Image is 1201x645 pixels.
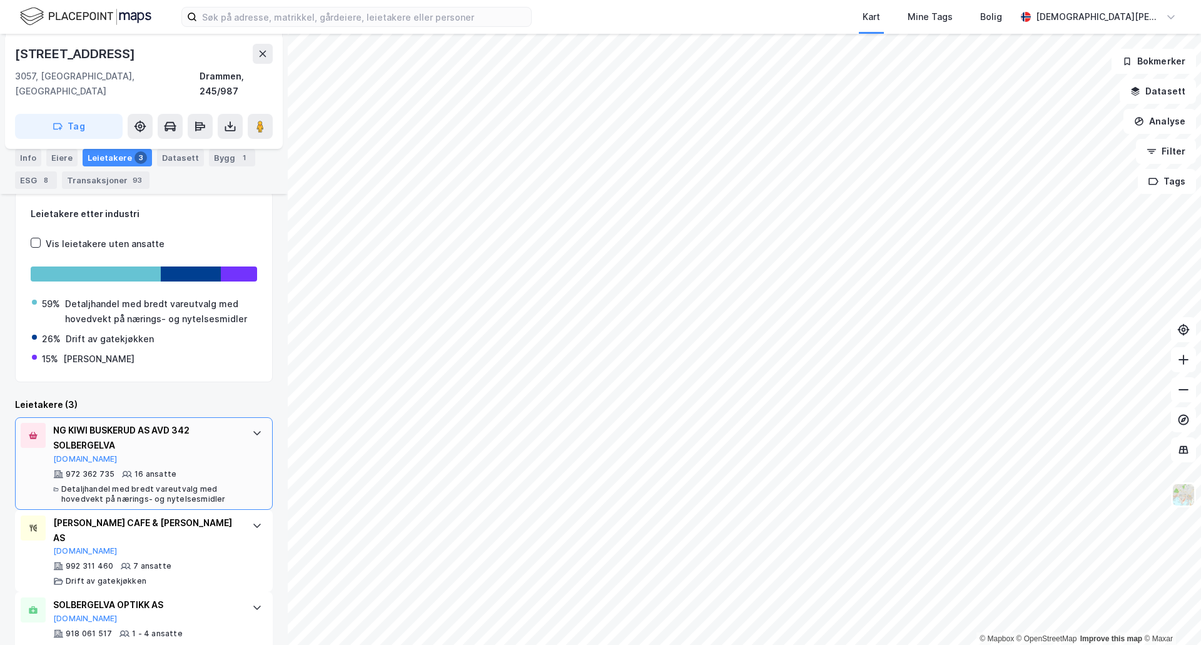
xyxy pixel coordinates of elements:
[1123,109,1196,134] button: Analyse
[15,44,138,64] div: [STREET_ADDRESS]
[53,614,118,624] button: [DOMAIN_NAME]
[46,149,78,166] div: Eiere
[980,9,1002,24] div: Bolig
[39,174,52,186] div: 8
[62,171,149,189] div: Transaksjoner
[1172,483,1195,507] img: Z
[15,69,200,99] div: 3057, [GEOGRAPHIC_DATA], [GEOGRAPHIC_DATA]
[1138,585,1201,645] div: Kontrollprogram for chat
[15,149,41,166] div: Info
[1138,169,1196,194] button: Tags
[130,174,144,186] div: 93
[1080,634,1142,643] a: Improve this map
[863,9,880,24] div: Kart
[134,151,147,164] div: 3
[1016,634,1077,643] a: OpenStreetMap
[908,9,953,24] div: Mine Tags
[42,297,60,312] div: 59%
[197,8,531,26] input: Søk på adresse, matrikkel, gårdeiere, leietakere eller personer
[980,634,1014,643] a: Mapbox
[63,352,134,367] div: [PERSON_NAME]
[83,149,152,166] div: Leietakere
[200,69,273,99] div: Drammen, 245/987
[53,454,118,464] button: [DOMAIN_NAME]
[42,352,58,367] div: 15%
[53,515,240,546] div: [PERSON_NAME] CAFE & [PERSON_NAME] AS
[132,629,183,639] div: 1 - 4 ansatte
[238,151,250,164] div: 1
[1136,139,1196,164] button: Filter
[46,236,165,251] div: Vis leietakere uten ansatte
[157,149,204,166] div: Datasett
[15,171,57,189] div: ESG
[66,332,154,347] div: Drift av gatekjøkken
[15,397,273,412] div: Leietakere (3)
[1112,49,1196,74] button: Bokmerker
[66,576,146,586] div: Drift av gatekjøkken
[66,469,114,479] div: 972 362 735
[134,469,176,479] div: 16 ansatte
[65,297,256,327] div: Detaljhandel med bredt vareutvalg med hovedvekt på nærings- og nytelsesmidler
[133,561,171,571] div: 7 ansatte
[31,206,257,221] div: Leietakere etter industri
[15,114,123,139] button: Tag
[209,149,255,166] div: Bygg
[53,597,240,612] div: SOLBERGELVA OPTIKK AS
[20,6,151,28] img: logo.f888ab2527a4732fd821a326f86c7f29.svg
[53,423,240,453] div: NG KIWI BUSKERUD AS AVD 342 SOLBERGELVA
[1138,585,1201,645] iframe: Chat Widget
[53,546,118,556] button: [DOMAIN_NAME]
[1036,9,1161,24] div: [DEMOGRAPHIC_DATA][PERSON_NAME]
[61,484,240,504] div: Detaljhandel med bredt vareutvalg med hovedvekt på nærings- og nytelsesmidler
[1120,79,1196,104] button: Datasett
[66,561,113,571] div: 992 311 460
[66,629,112,639] div: 918 061 517
[42,332,61,347] div: 26%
